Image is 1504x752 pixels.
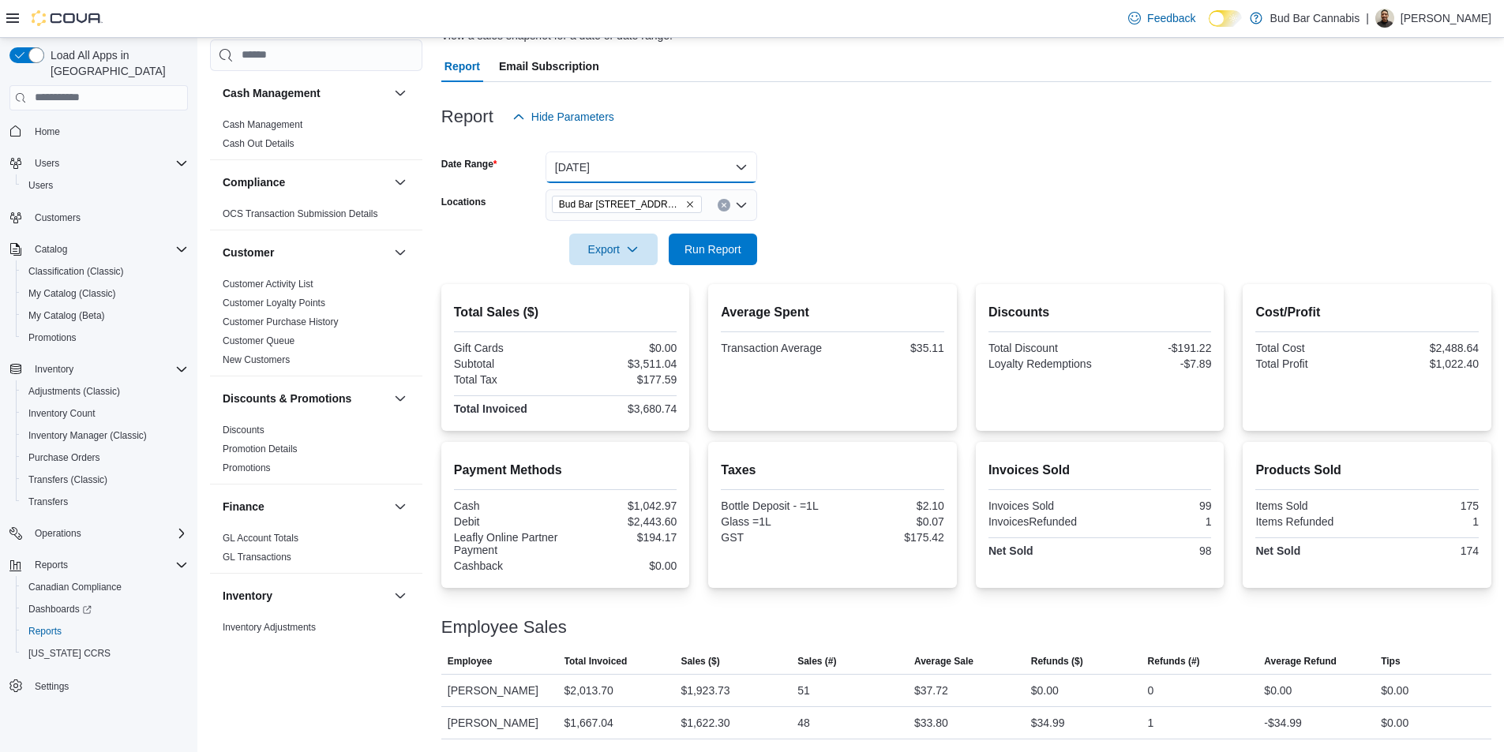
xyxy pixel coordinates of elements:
[1147,10,1195,26] span: Feedback
[454,461,677,480] h2: Payment Methods
[564,655,628,668] span: Total Invoiced
[1381,655,1400,668] span: Tips
[28,524,188,543] span: Operations
[22,328,83,347] a: Promotions
[210,115,422,159] div: Cash Management
[28,360,188,379] span: Inventory
[16,260,194,282] button: Classification (Classic)
[797,713,810,732] div: 48
[681,655,719,668] span: Sales ($)
[35,527,81,540] span: Operations
[28,240,73,259] button: Catalog
[441,707,558,739] div: [PERSON_NAME]
[16,327,194,349] button: Promotions
[1255,342,1363,354] div: Total Cost
[223,552,291,563] a: GL Transactions
[223,138,294,149] a: Cash Out Details
[28,331,77,344] span: Promotions
[441,107,493,126] h3: Report
[1255,544,1300,557] strong: Net Sold
[16,447,194,469] button: Purchase Orders
[1103,515,1211,528] div: 1
[223,208,378,220] span: OCS Transaction Submission Details
[223,354,290,366] span: New Customers
[391,173,410,192] button: Compliance
[506,101,621,133] button: Hide Parameters
[559,196,682,212] span: Bud Bar [STREET_ADDRESS]
[1371,499,1479,512] div: 175
[35,363,73,376] span: Inventory
[3,358,194,380] button: Inventory
[1371,515,1479,528] div: 1
[210,529,422,573] div: Finance
[28,675,188,695] span: Settings
[16,620,194,642] button: Reports
[22,470,188,489] span: Transfers (Classic)
[28,309,105,322] span: My Catalog (Beta)
[22,492,188,511] span: Transfers
[1371,342,1479,354] div: $2,488.64
[16,174,194,196] button: Users
[836,515,944,528] div: $0.07
[28,556,74,574] button: Reports
[391,389,410,408] button: Discounts & Promotions
[681,713,729,732] div: $1,622.30
[721,515,829,528] div: Glass =1L
[210,421,422,484] div: Discounts & Promotions
[564,713,613,732] div: $1,667.04
[391,497,410,516] button: Finance
[28,122,66,141] a: Home
[223,533,298,544] a: GL Account Totals
[499,51,599,82] span: Email Subscription
[1103,342,1211,354] div: -$191.22
[16,598,194,620] a: Dashboards
[1375,9,1394,28] div: Eric C
[22,470,114,489] a: Transfers (Classic)
[1255,461,1479,480] h2: Products Sold
[3,152,194,174] button: Users
[569,234,658,265] button: Export
[28,208,87,227] a: Customers
[988,461,1212,480] h2: Invoices Sold
[22,492,74,511] a: Transfers
[568,515,677,528] div: $2,443.60
[223,551,291,563] span: GL Transactions
[988,303,1212,322] h2: Discounts
[22,382,188,401] span: Adjustments (Classic)
[568,373,677,386] div: $177.59
[1255,515,1363,528] div: Items Refunded
[454,499,562,512] div: Cash
[1366,9,1369,28] p: |
[28,429,147,442] span: Inventory Manager (Classic)
[223,118,302,131] span: Cash Management
[16,380,194,402] button: Adjustments (Classic)
[28,407,96,420] span: Inventory Count
[22,262,130,281] a: Classification (Classic)
[391,586,410,605] button: Inventory
[28,240,188,259] span: Catalog
[22,578,128,597] a: Canadian Compliance
[988,544,1033,557] strong: Net Sold
[28,556,188,574] span: Reports
[1103,499,1211,512] div: 99
[579,234,648,265] span: Export
[223,462,271,473] a: Promotions
[1255,303,1479,322] h2: Cost/Profit
[9,114,188,739] nav: Complex example
[3,522,194,544] button: Operations
[223,174,388,190] button: Compliance
[35,559,68,571] span: Reports
[22,404,188,423] span: Inventory Count
[16,305,194,327] button: My Catalog (Beta)
[1270,9,1360,28] p: Bud Bar Cannabis
[223,316,339,327] a: Customer Purchase History
[223,622,316,633] a: Inventory Adjustments
[1122,2,1202,34] a: Feedback
[210,204,422,230] div: Compliance
[684,241,741,257] span: Run Report
[223,499,388,514] button: Finance
[797,681,810,700] div: 51
[914,655,973,668] span: Average Sale
[22,622,68,641] a: Reports
[22,600,98,619] a: Dashboards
